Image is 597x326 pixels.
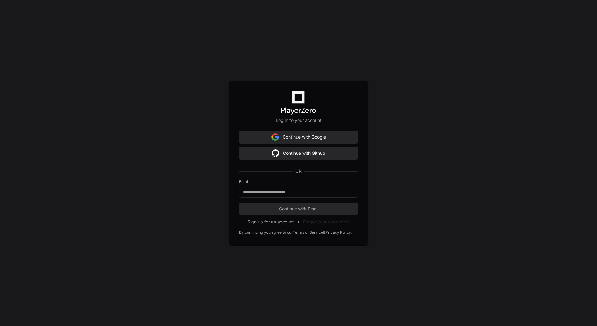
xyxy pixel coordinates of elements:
label: Email [239,179,358,184]
button: Sign up for an account [248,219,294,225]
a: Terms of Service [293,230,323,235]
a: Privacy Policy. [326,230,352,235]
img: Sign in with google [271,131,279,143]
button: Continue with Google [239,131,358,143]
button: Forgot your password? [303,219,350,225]
button: Continue with Github [239,147,358,159]
span: OR [293,168,304,174]
img: Sign in with google [272,147,279,159]
span: Continue with Email [239,206,358,212]
div: By continuing you agree to our [239,230,293,235]
div: & [323,230,326,235]
button: Continue with Email [239,203,358,215]
p: Log in to your account [239,117,358,123]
